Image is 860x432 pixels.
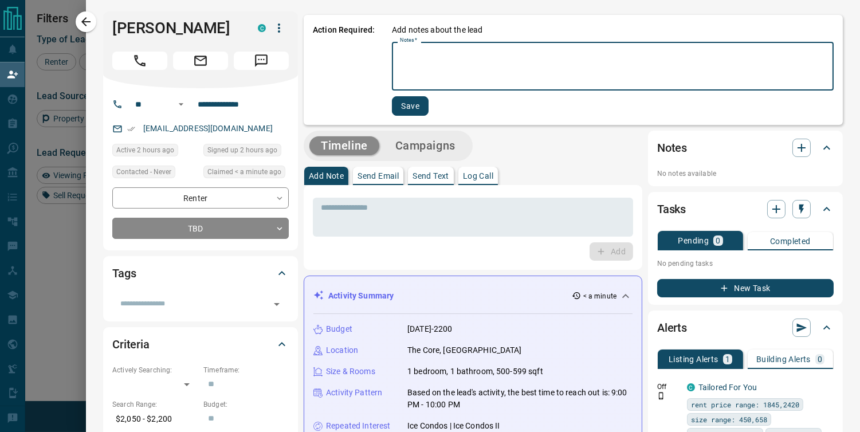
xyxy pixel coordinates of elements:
[112,260,289,287] div: Tags
[203,144,289,160] div: Fri Aug 15 2025
[657,200,686,218] h2: Tasks
[407,323,452,335] p: [DATE]-2200
[328,290,394,302] p: Activity Summary
[203,166,289,182] div: Sat Aug 16 2025
[407,344,522,356] p: The Core, [GEOGRAPHIC_DATA]
[583,291,616,301] p: < a minute
[207,144,277,156] span: Signed up 2 hours ago
[234,52,289,70] span: Message
[818,355,822,363] p: 0
[112,144,198,160] div: Fri Aug 15 2025
[112,365,198,375] p: Actively Searching:
[669,355,718,363] p: Listing Alerts
[657,279,834,297] button: New Task
[313,24,375,116] p: Action Required:
[657,392,665,400] svg: Push Notification Only
[407,420,500,432] p: Ice Condos | Ice Condos II
[326,344,358,356] p: Location
[326,420,390,432] p: Repeated Interest
[173,52,228,70] span: Email
[678,237,709,245] p: Pending
[309,172,344,180] p: Add Note
[258,24,266,32] div: condos.ca
[112,218,289,239] div: TBD
[463,172,493,180] p: Log Call
[657,314,834,341] div: Alerts
[112,264,136,282] h2: Tags
[112,410,198,429] p: $2,050 - $2,200
[112,331,289,358] div: Criteria
[384,136,467,155] button: Campaigns
[716,237,720,245] p: 0
[657,168,834,179] p: No notes available
[127,125,135,133] svg: Email Verified
[112,19,241,37] h1: [PERSON_NAME]
[116,166,171,178] span: Contacted - Never
[691,414,767,425] span: size range: 450,658
[309,136,379,155] button: Timeline
[313,285,633,307] div: Activity Summary< a minute
[770,237,811,245] p: Completed
[269,296,285,312] button: Open
[407,387,633,411] p: Based on the lead's activity, the best time to reach out is: 9:00 PM - 10:00 PM
[392,24,482,36] p: Add notes about the lead
[392,96,429,116] button: Save
[326,387,382,399] p: Activity Pattern
[143,124,273,133] a: [EMAIL_ADDRESS][DOMAIN_NAME]
[203,399,289,410] p: Budget:
[691,399,799,410] span: rent price range: 1845,2420
[756,355,811,363] p: Building Alerts
[112,187,289,209] div: Renter
[112,52,167,70] span: Call
[657,134,834,162] div: Notes
[413,172,449,180] p: Send Text
[725,355,730,363] p: 1
[657,195,834,223] div: Tasks
[657,139,687,157] h2: Notes
[207,166,281,178] span: Claimed < a minute ago
[174,97,188,111] button: Open
[657,255,834,272] p: No pending tasks
[112,399,198,410] p: Search Range:
[400,37,417,44] label: Notes
[203,365,289,375] p: Timeframe:
[698,383,757,392] a: Tailored For You
[657,382,680,392] p: Off
[358,172,399,180] p: Send Email
[116,144,174,156] span: Active 2 hours ago
[112,335,150,354] h2: Criteria
[407,366,543,378] p: 1 bedroom, 1 bathroom, 500-599 sqft
[326,366,375,378] p: Size & Rooms
[326,323,352,335] p: Budget
[657,319,687,337] h2: Alerts
[687,383,695,391] div: condos.ca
